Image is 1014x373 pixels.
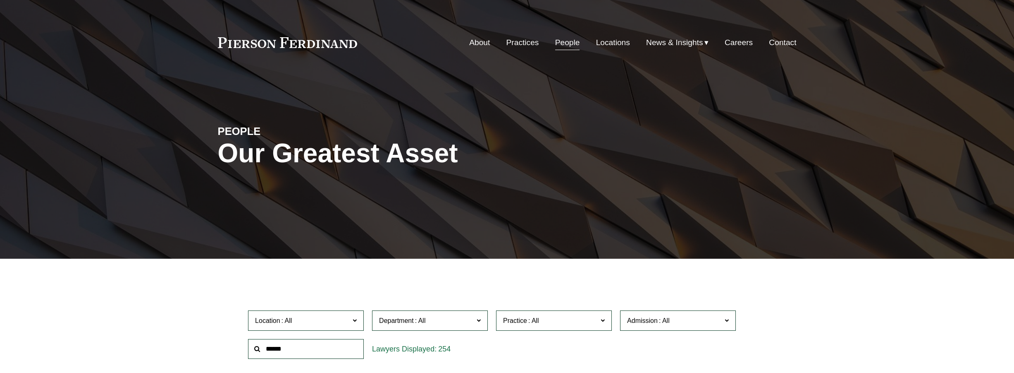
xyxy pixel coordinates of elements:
[438,345,451,353] span: 254
[469,35,490,51] a: About
[255,317,280,324] span: Location
[646,35,709,51] a: folder dropdown
[218,138,604,168] h1: Our Greatest Asset
[596,35,630,51] a: Locations
[506,35,539,51] a: Practices
[218,125,363,138] h4: PEOPLE
[379,317,414,324] span: Department
[555,35,580,51] a: People
[769,35,796,51] a: Contact
[627,317,658,324] span: Admission
[725,35,753,51] a: Careers
[646,36,703,50] span: News & Insights
[503,317,527,324] span: Practice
